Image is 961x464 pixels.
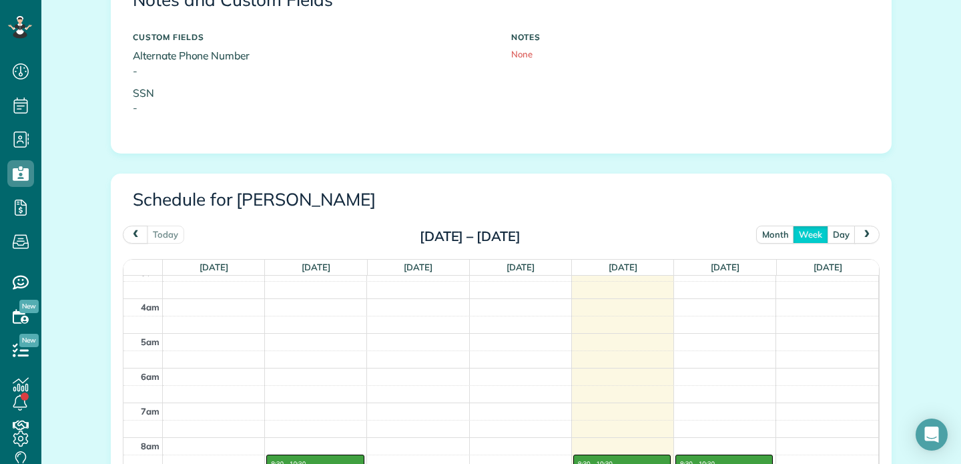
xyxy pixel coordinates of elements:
span: [DATE] [814,262,842,272]
button: next [854,226,880,244]
span: [DATE] [302,262,330,272]
span: 3am [141,267,159,278]
span: [DATE] [711,262,739,272]
span: New [19,334,39,347]
span: 6am [141,371,159,382]
span: 8am [141,441,159,451]
button: day [827,226,856,244]
h5: NOTES [511,33,870,41]
span: 7am [141,406,159,417]
p: Alternate Phone Number - [133,48,491,79]
span: 5am [141,336,159,347]
div: Open Intercom Messenger [916,419,948,451]
button: month [756,226,795,244]
span: [DATE] [404,262,432,272]
span: [DATE] [507,262,535,272]
h2: [DATE] – [DATE] [386,229,553,244]
span: [DATE] [200,262,228,272]
h5: CUSTOM FIELDS [133,33,491,41]
button: prev [123,226,148,244]
span: None [511,49,533,59]
span: 4am [141,302,159,312]
h3: Schedule for [PERSON_NAME] [133,190,870,210]
span: [DATE] [609,262,637,272]
p: SSN - [133,85,491,116]
span: New [19,300,39,313]
button: today [147,226,184,244]
button: week [793,226,828,244]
